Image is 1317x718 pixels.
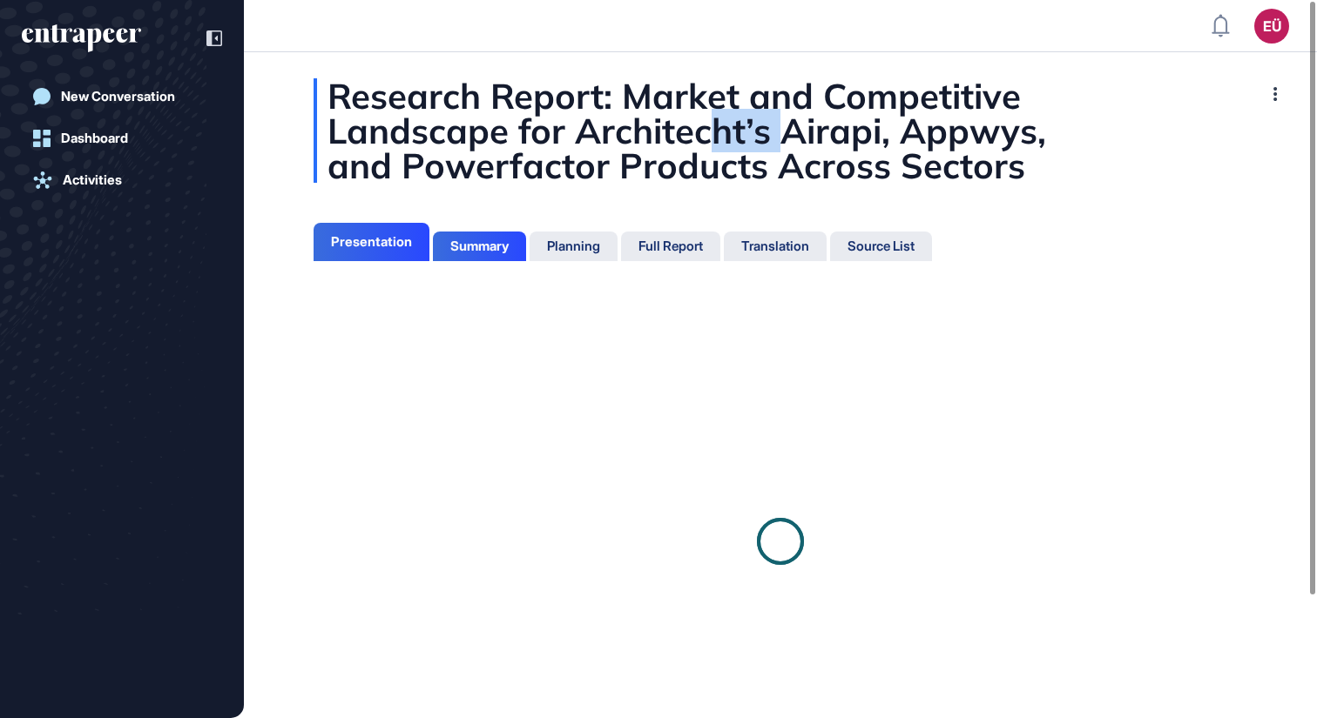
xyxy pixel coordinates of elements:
[741,238,809,254] div: Translation
[1254,9,1289,44] button: EÜ
[22,121,222,156] a: Dashboard
[547,238,600,254] div: Planning
[638,238,703,254] div: Full Report
[22,24,141,52] div: entrapeer-logo
[450,238,509,254] div: Summary
[848,238,915,254] div: Source List
[331,234,412,250] div: Presentation
[314,78,1247,183] div: Research Report: Market and Competitive Landscape for Architecht’s Airapi, Appwys, and Powerfacto...
[61,131,128,146] div: Dashboard
[22,79,222,114] a: New Conversation
[63,172,122,188] div: Activities
[22,163,222,198] a: Activities
[61,89,175,104] div: New Conversation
